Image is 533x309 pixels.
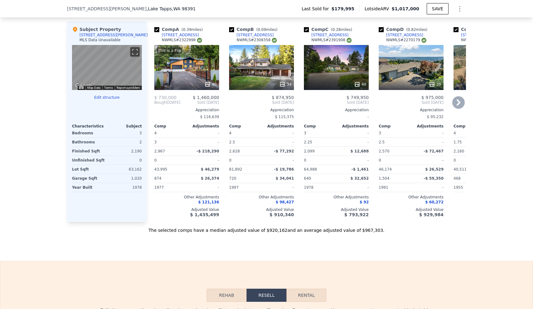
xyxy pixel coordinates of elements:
[275,115,294,119] span: $ 115,375
[331,6,354,12] span: $179,995
[352,167,369,172] span: -$ 1,461
[229,195,294,200] div: Other Adjustments
[108,138,142,147] div: 2
[304,195,369,200] div: Other Adjustments
[454,26,504,32] div: Comp E
[229,124,262,129] div: Comp
[188,138,219,147] div: -
[272,38,277,43] img: NWMLS Logo
[379,107,444,112] div: Appreciation
[304,124,336,129] div: Comp
[347,95,369,100] span: $ 749,950
[386,32,423,37] div: [STREET_ADDRESS]
[360,200,369,204] span: $ 92
[302,6,332,12] span: Last Sold for
[72,129,106,137] div: Bedrooms
[258,27,266,32] span: 0.09
[344,212,369,217] span: $ 793,922
[304,131,306,135] span: 3
[412,129,444,137] div: -
[304,207,369,212] div: Adjusted Value
[107,124,142,129] div: Subject
[419,212,444,217] span: $ 929,984
[304,149,315,153] span: 2,099
[274,149,294,153] span: -$ 77,292
[412,183,444,192] div: -
[454,195,518,200] div: Other Adjustments
[454,158,456,162] span: 0
[157,47,182,54] div: This is a Flip
[454,183,485,192] div: 1955
[336,124,369,129] div: Adjustments
[304,26,355,32] div: Comp C
[190,212,219,217] span: $ 1,435,499
[270,212,294,217] span: $ 910,340
[74,82,94,90] a: Open this area in Google Maps (opens a new window)
[154,195,219,200] div: Other Adjustments
[274,167,294,172] span: -$ 19,786
[154,95,176,100] span: $ 730,000
[379,26,430,32] div: Comp D
[304,183,335,192] div: 1978
[180,100,219,105] span: Sold [DATE]
[276,200,294,204] span: $ 98,427
[198,200,219,204] span: $ 121,136
[72,156,106,165] div: Unfinished Sqft
[154,149,165,153] span: 2,967
[67,222,466,233] div: The selected comps have a median adjusted value of $920,162 and an average adjusted value of $967...
[229,131,232,135] span: 4
[263,156,294,165] div: -
[79,86,84,89] button: Keyboard shortcuts
[108,165,142,174] div: 63,162
[108,174,142,183] div: 1,020
[87,86,100,90] button: Map Data
[347,38,352,43] img: NWMLS Logo
[108,129,142,137] div: 3
[379,149,389,153] span: 2,570
[338,138,369,147] div: -
[74,82,94,90] img: Google
[254,27,280,32] span: ( miles)
[379,183,410,192] div: 1991
[108,147,142,156] div: 2,190
[272,95,294,100] span: $ 874,950
[229,207,294,212] div: Adjusted Value
[162,32,199,37] div: [STREET_ADDRESS]
[72,183,106,192] div: Year Built
[179,27,205,32] span: ( miles)
[427,115,444,119] span: $ 95,232
[79,37,121,42] div: MLS Data Unavailable
[201,176,219,181] span: $ 26,374
[379,167,392,172] span: 46,174
[188,129,219,137] div: -
[229,149,240,153] span: 2,628
[183,27,191,32] span: 0.39
[229,107,294,112] div: Appreciation
[104,86,113,89] a: Terms (opens in new tab)
[311,37,352,43] div: NWMLS # 2391908
[454,124,486,129] div: Comp
[304,167,317,172] span: 64,988
[72,45,142,90] div: Map
[412,156,444,165] div: -
[429,81,441,87] div: 39
[79,32,148,37] div: [STREET_ADDRESS][PERSON_NAME]
[201,167,219,172] span: $ 46,279
[200,115,219,119] span: $ 116,639
[237,32,274,37] div: [STREET_ADDRESS]
[117,86,140,89] a: Report a problem
[72,45,142,90] div: Street View
[154,167,167,172] span: 43,995
[461,37,501,43] div: NWMLS # 2321722
[304,158,306,162] span: 0
[263,129,294,137] div: -
[425,200,444,204] span: $ 60,272
[304,138,335,147] div: 2.25
[154,158,157,162] span: 0
[304,32,348,37] a: [STREET_ADDRESS]
[454,167,467,172] span: 40,511
[332,27,341,32] span: 0.28
[379,32,423,37] a: [STREET_ADDRESS]
[379,176,389,181] span: 1,504
[461,32,498,37] div: [STREET_ADDRESS]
